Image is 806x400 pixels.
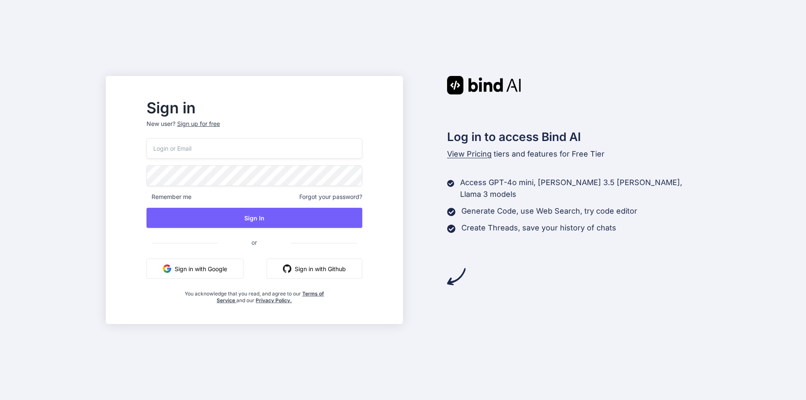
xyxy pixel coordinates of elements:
span: View Pricing [447,149,492,158]
p: tiers and features for Free Tier [447,148,701,160]
button: Sign In [147,208,362,228]
img: Bind AI logo [447,76,521,94]
span: Remember me [147,193,191,201]
div: You acknowledge that you read, and agree to our and our [182,285,326,304]
img: github [283,264,291,273]
span: or [218,232,290,253]
a: Privacy Policy. [256,297,292,303]
a: Terms of Service [217,290,324,303]
input: Login or Email [147,138,362,159]
button: Sign in with Github [267,259,362,279]
p: Generate Code, use Web Search, try code editor [461,205,637,217]
img: google [163,264,171,273]
img: arrow [447,267,466,286]
button: Sign in with Google [147,259,243,279]
h2: Sign in [147,101,362,115]
h2: Log in to access Bind AI [447,128,701,146]
p: New user? [147,120,362,138]
p: Access GPT-4o mini, [PERSON_NAME] 3.5 [PERSON_NAME], Llama 3 models [460,177,700,200]
span: Forgot your password? [299,193,362,201]
div: Sign up for free [177,120,220,128]
p: Create Threads, save your history of chats [461,222,616,234]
